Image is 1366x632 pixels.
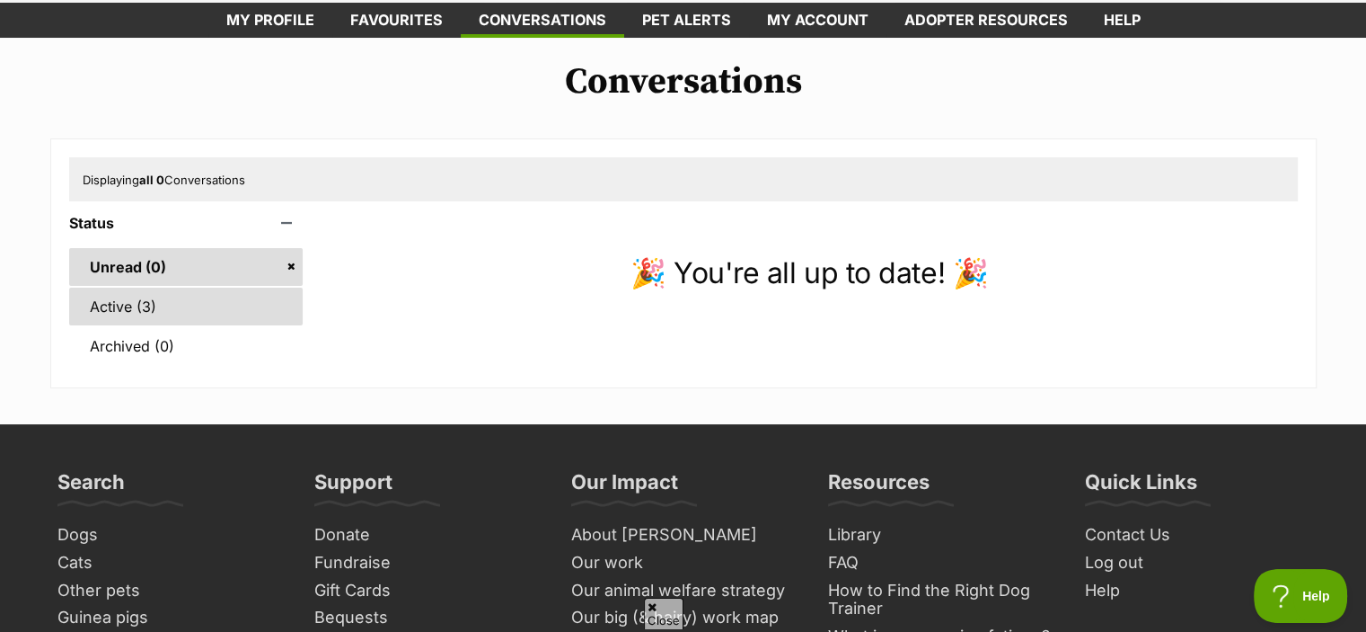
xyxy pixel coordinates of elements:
[69,215,304,231] header: Status
[321,252,1297,295] p: 🎉 You're all up to date! 🎉
[821,577,1060,623] a: How to Find the Right Dog Trainer
[208,3,332,38] a: My profile
[69,288,304,325] a: Active (3)
[1086,3,1159,38] a: Help
[307,604,546,632] a: Bequests
[461,3,624,38] a: conversations
[314,469,392,505] h3: Support
[50,577,289,605] a: Other pets
[1085,469,1197,505] h3: Quick Links
[307,577,546,605] a: Gift Cards
[564,577,803,605] a: Our animal welfare strategy
[332,3,461,38] a: Favourites
[821,521,1060,549] a: Library
[57,469,125,505] h3: Search
[886,3,1086,38] a: Adopter resources
[50,521,289,549] a: Dogs
[1078,521,1317,549] a: Contact Us
[50,604,289,632] a: Guinea pigs
[307,549,546,577] a: Fundraise
[1078,577,1317,605] a: Help
[644,598,683,629] span: Close
[139,173,164,187] strong: all 0
[564,549,803,577] a: Our work
[1078,549,1317,577] a: Log out
[69,327,304,365] a: Archived (0)
[564,604,803,632] a: Our big (& hairy) work map
[828,469,930,505] h3: Resources
[307,521,546,549] a: Donate
[624,3,749,38] a: Pet alerts
[50,549,289,577] a: Cats
[69,248,304,286] a: Unread (0)
[1254,569,1348,623] iframe: Help Scout Beacon - Open
[83,173,245,187] span: Displaying Conversations
[749,3,886,38] a: My account
[564,521,803,549] a: About [PERSON_NAME]
[571,469,678,505] h3: Our Impact
[821,549,1060,577] a: FAQ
